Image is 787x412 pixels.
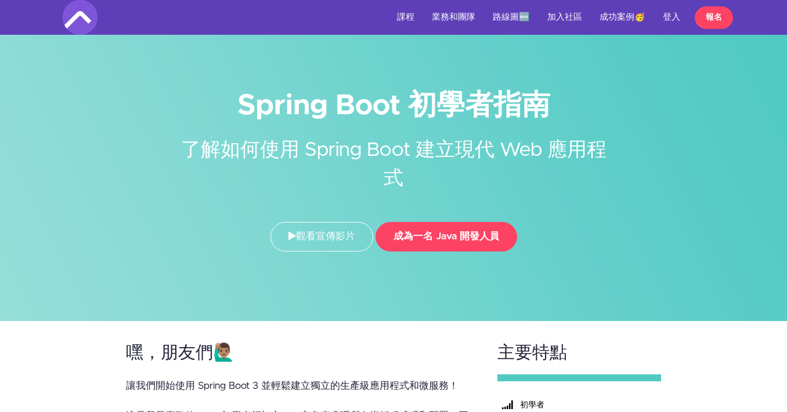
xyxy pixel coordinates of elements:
font: 登入 [663,13,680,21]
font: 成為一名 Java 開發人員 [393,232,499,242]
a: 報名 [695,6,733,29]
font: 課程 [397,13,414,21]
font: 成功案例🥳 [600,13,645,21]
font: 初學者 [520,400,544,409]
font: 讓我們開始使用 Spring Boot 3 並輕鬆建立獨立的生產級應用程式和微服務！ [126,381,459,391]
font: 加入社區 [547,13,582,21]
font: 報名 [706,14,722,22]
font: 路線圖🆕 [493,13,530,21]
font: 了解如何使用 Spring Boot 建立現代 Web 應用程式 [181,140,607,188]
font: 嘿，朋友們🙋🏽‍♂️ [126,344,234,362]
button: 成為一名 Java 開發人員 [376,222,517,251]
font: 主要特點 [497,344,567,362]
font: 觀看宣傳影片 [296,232,355,242]
font: 業務和團隊 [432,13,475,21]
font: Spring Boot 初學者指南 [237,92,550,120]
